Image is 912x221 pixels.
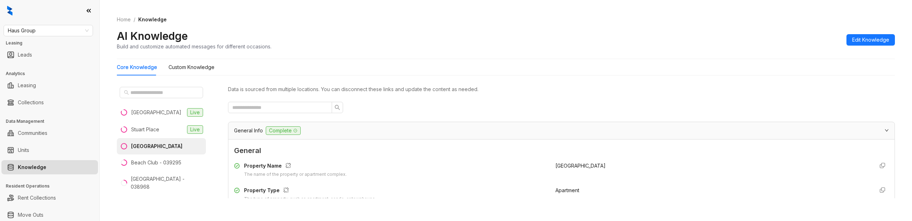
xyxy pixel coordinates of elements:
[234,127,263,135] span: General Info
[266,126,301,135] span: Complete
[885,128,889,132] span: expanded
[1,95,98,110] li: Collections
[117,29,188,43] h2: AI Knowledge
[115,16,132,23] a: Home
[18,48,32,62] a: Leads
[244,196,376,202] div: The type of property, such as apartment, condo, or townhouse.
[555,187,579,193] span: Apartment
[169,63,214,71] div: Custom Knowledge
[131,175,203,191] div: [GEOGRAPHIC_DATA] - 038968
[18,143,29,157] a: Units
[228,122,895,139] div: General InfoComplete
[6,183,99,189] h3: Resident Operations
[555,163,606,169] span: [GEOGRAPHIC_DATA]
[244,171,347,178] div: The name of the property or apartment complex.
[244,162,347,171] div: Property Name
[7,6,12,16] img: logo
[117,43,271,50] div: Build and customize automated messages for different occasions.
[138,16,167,22] span: Knowledge
[117,63,157,71] div: Core Knowledge
[134,16,135,23] li: /
[131,159,181,167] div: Beach Club - 039295
[6,70,99,77] h3: Analytics
[187,108,203,117] span: Live
[244,186,376,196] div: Property Type
[124,90,129,95] span: search
[6,40,99,46] h3: Leasing
[1,160,98,174] li: Knowledge
[1,126,98,140] li: Communities
[18,160,46,174] a: Knowledge
[131,142,182,150] div: [GEOGRAPHIC_DATA]
[1,191,98,205] li: Rent Collections
[1,48,98,62] li: Leads
[18,191,56,205] a: Rent Collections
[18,126,47,140] a: Communities
[228,85,895,93] div: Data is sourced from multiple locations. You can disconnect these links and update the content as...
[131,109,181,116] div: [GEOGRAPHIC_DATA]
[187,125,203,134] span: Live
[852,36,889,44] span: Edit Knowledge
[6,118,99,125] h3: Data Management
[131,126,159,133] div: Stuart Place
[846,34,895,46] button: Edit Knowledge
[18,95,44,110] a: Collections
[1,78,98,93] li: Leasing
[8,25,89,36] span: Haus Group
[1,143,98,157] li: Units
[234,145,889,156] span: General
[335,105,340,110] span: search
[18,78,36,93] a: Leasing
